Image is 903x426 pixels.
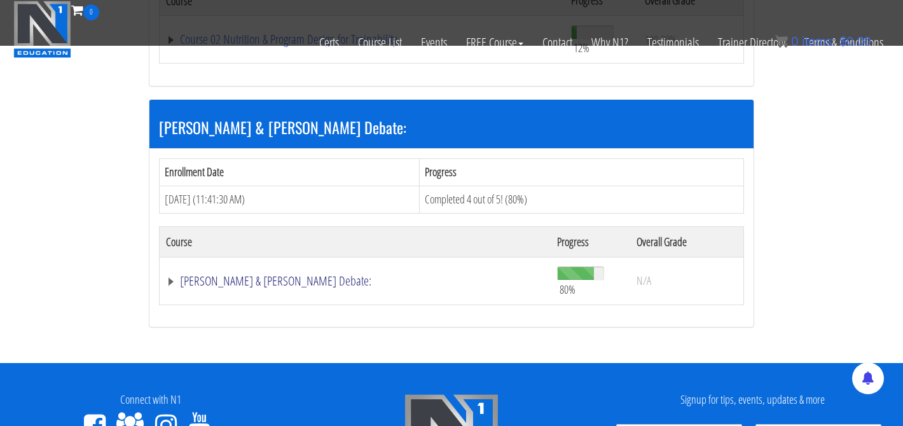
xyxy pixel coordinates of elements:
[775,34,871,48] a: 0 items: $0.00
[560,282,576,296] span: 80%
[582,20,638,65] a: Why N1?
[411,20,457,65] a: Events
[420,186,744,214] td: Completed 4 out of 5! (80%)
[775,35,788,48] img: icon11.png
[457,20,533,65] a: FREE Course
[159,119,744,135] h3: [PERSON_NAME] & [PERSON_NAME] Debate:
[839,34,846,48] span: $
[13,1,71,58] img: n1-education
[160,159,420,186] th: Enrollment Date
[630,226,743,257] th: Overall Grade
[160,226,551,257] th: Course
[310,20,348,65] a: Certs
[533,20,582,65] a: Contact
[348,20,411,65] a: Course List
[791,34,798,48] span: 0
[83,4,99,20] span: 0
[551,226,630,257] th: Progress
[802,34,836,48] span: items:
[612,394,893,406] h4: Signup for tips, events, updates & more
[420,159,744,186] th: Progress
[630,257,743,305] td: N/A
[160,186,420,214] td: [DATE] (11:41:30 AM)
[795,20,893,65] a: Terms & Conditions
[166,275,544,287] a: [PERSON_NAME] & [PERSON_NAME] Debate:
[708,20,795,65] a: Trainer Directory
[10,394,291,406] h4: Connect with N1
[638,20,708,65] a: Testimonials
[71,1,99,18] a: 0
[839,34,871,48] bdi: 0.00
